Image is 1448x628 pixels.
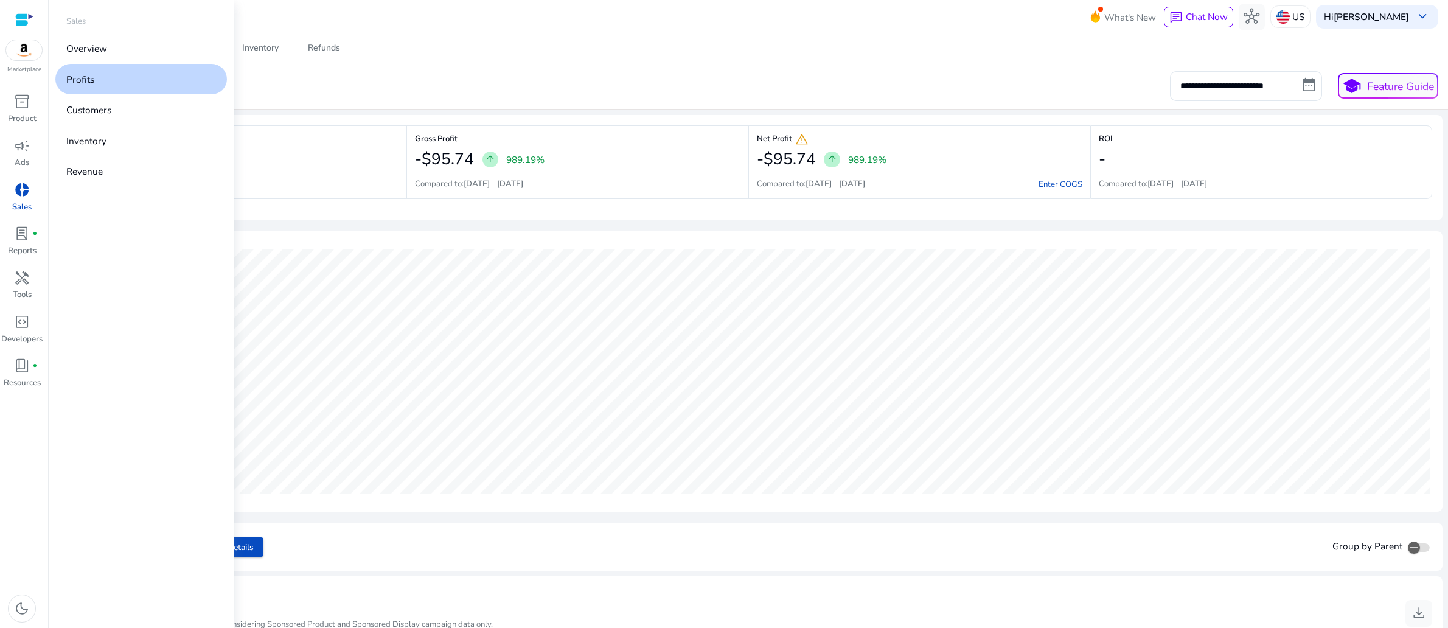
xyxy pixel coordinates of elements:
[1324,12,1409,21] p: Hi
[757,150,816,169] h2: -$95.74
[1334,10,1409,23] b: [PERSON_NAME]
[13,289,32,301] p: Tools
[1169,11,1183,24] span: chat
[32,231,38,237] span: fiber_manual_record
[8,245,37,257] p: Reports
[1276,10,1290,24] img: us.svg
[66,16,86,28] p: Sales
[1186,10,1228,23] span: Chat Now
[15,157,29,169] p: Ads
[1405,600,1432,627] button: download
[827,154,838,165] span: arrow_upward
[14,182,30,198] span: donut_small
[1104,7,1156,28] span: What's New
[66,41,107,55] p: Overview
[64,598,493,610] h4: Profit Details
[806,178,865,189] b: [DATE] - [DATE]
[1367,78,1434,94] p: Feature Guide
[14,270,30,286] span: handyman
[308,44,340,52] div: Refunds
[795,133,809,146] span: warning
[415,150,474,169] h2: -$95.74
[14,226,30,242] span: lab_profile
[1039,180,1082,190] a: Enter COGS
[242,44,279,52] div: Inventory
[66,164,103,178] p: Revenue
[415,178,523,190] p: Compared to:
[1099,138,1423,141] h6: ROI
[1147,178,1207,189] b: [DATE] - [DATE]
[1164,7,1233,27] button: chatChat Now
[1342,77,1362,96] span: school
[1332,540,1402,553] span: Group by Parent
[14,358,30,374] span: book_4
[14,314,30,330] span: code_blocks
[1338,73,1438,99] button: schoolFeature Guide
[8,113,37,125] p: Product
[485,154,496,165] span: arrow_upward
[1244,9,1259,24] span: hub
[14,138,30,154] span: campaign
[14,94,30,110] span: inventory_2
[757,178,865,190] p: Compared to:
[757,138,1082,141] h6: Net Profit
[1239,4,1265,30] button: hub
[1099,178,1207,190] p: Compared to:
[1,333,43,346] p: Developers
[1415,9,1430,24] span: keyboard_arrow_down
[74,138,399,141] h6: Margin
[1292,6,1304,27] p: US
[1099,150,1105,169] h2: -
[415,138,740,141] h6: Gross Profit
[7,65,41,74] p: Marketplace
[12,201,32,214] p: Sales
[4,377,41,389] p: Resources
[506,153,545,167] p: 989.19%
[848,153,886,167] p: 989.19%
[66,103,111,117] p: Customers
[32,363,38,369] span: fiber_manual_record
[14,601,30,616] span: dark_mode
[66,72,94,86] p: Profits
[6,40,43,60] img: amazon.svg
[66,134,106,148] p: Inventory
[1411,605,1427,621] span: download
[464,178,523,189] b: [DATE] - [DATE]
